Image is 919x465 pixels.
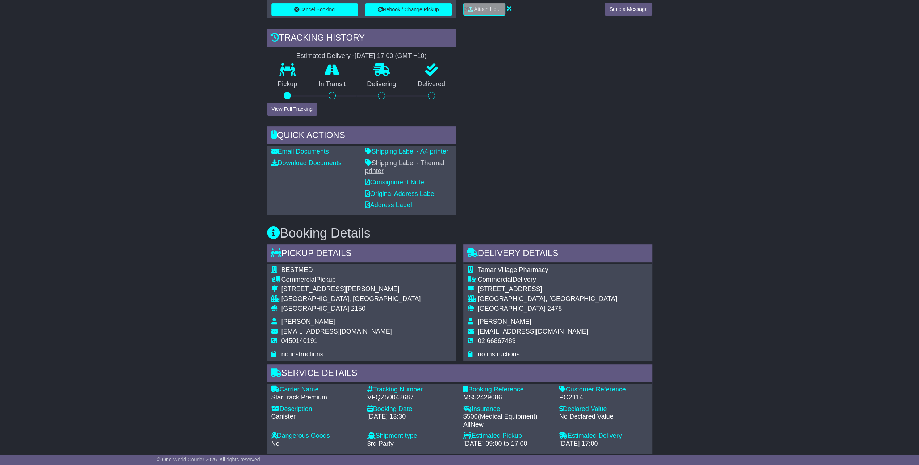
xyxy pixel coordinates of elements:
[407,80,456,88] p: Delivered
[605,3,652,16] button: Send a Message
[367,386,456,394] div: Tracking Number
[281,318,335,325] span: [PERSON_NAME]
[463,440,552,448] div: [DATE] 09:00 to 17:00
[480,413,535,420] span: Medical Equipment
[478,285,617,293] div: [STREET_ADDRESS]
[559,405,648,413] div: Declared Value
[478,266,548,273] span: Tamar Village Pharmacy
[281,337,318,344] span: 0450140191
[463,405,552,413] div: Insurance
[271,386,360,394] div: Carrier Name
[478,305,546,312] span: [GEOGRAPHIC_DATA]
[559,394,648,402] div: PO2114
[281,351,323,358] span: no instructions
[267,364,652,384] div: Service Details
[365,159,444,175] a: Shipping Label - Thermal printer
[351,305,365,312] span: 2150
[267,126,456,146] div: Quick Actions
[547,305,562,312] span: 2478
[281,266,313,273] span: BESTMED
[367,394,456,402] div: VFQZ50042687
[271,405,360,413] div: Description
[355,52,427,60] div: [DATE] 17:00 (GMT +10)
[365,3,452,16] button: Rebook / Change Pickup
[281,295,421,303] div: [GEOGRAPHIC_DATA], [GEOGRAPHIC_DATA]
[365,148,448,155] a: Shipping Label - A4 printer
[559,440,648,448] div: [DATE] 17:00
[559,413,648,421] div: No Declared Value
[367,413,456,421] div: [DATE] 13:30
[267,52,456,60] div: Estimated Delivery -
[365,190,436,197] a: Original Address Label
[281,276,316,283] span: Commercial
[271,394,360,402] div: StarTrack Premium
[356,80,407,88] p: Delivering
[308,80,356,88] p: In Transit
[365,179,424,186] a: Consignment Note
[367,405,456,413] div: Booking Date
[463,421,552,429] div: AllNew
[281,305,349,312] span: [GEOGRAPHIC_DATA]
[478,276,617,284] div: Delivery
[271,3,358,16] button: Cancel Booking
[463,244,652,264] div: Delivery Details
[267,29,456,49] div: Tracking history
[559,386,648,394] div: Customer Reference
[271,148,329,155] a: Email Documents
[463,394,552,402] div: MS52429086
[281,285,421,293] div: [STREET_ADDRESS][PERSON_NAME]
[157,457,262,462] span: © One World Courier 2025. All rights reserved.
[463,413,552,428] div: $ ( )
[463,432,552,440] div: Estimated Pickup
[281,328,392,335] span: [EMAIL_ADDRESS][DOMAIN_NAME]
[478,351,520,358] span: no instructions
[478,318,531,325] span: [PERSON_NAME]
[478,328,588,335] span: [EMAIL_ADDRESS][DOMAIN_NAME]
[267,226,652,240] h3: Booking Details
[271,413,360,421] div: Canister
[271,440,280,447] span: No
[559,432,648,440] div: Estimated Delivery
[267,80,308,88] p: Pickup
[478,295,617,303] div: [GEOGRAPHIC_DATA], [GEOGRAPHIC_DATA]
[365,201,412,209] a: Address Label
[367,432,456,440] div: Shipment type
[467,413,478,420] span: 500
[267,103,317,116] button: View Full Tracking
[463,386,552,394] div: Booking Reference
[271,432,360,440] div: Dangerous Goods
[281,276,421,284] div: Pickup
[478,276,513,283] span: Commercial
[367,440,394,447] span: 3rd Party
[478,337,516,344] span: 02 66867489
[271,159,342,167] a: Download Documents
[267,244,456,264] div: Pickup Details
